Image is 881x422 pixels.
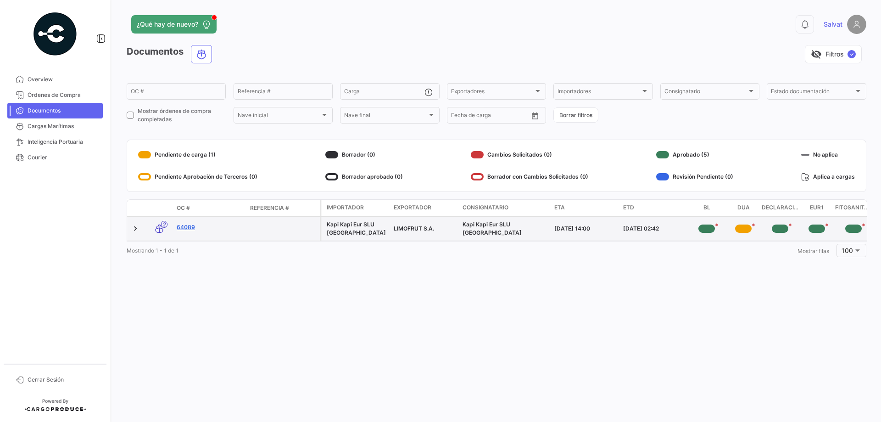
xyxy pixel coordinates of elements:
datatable-header-cell: ETA [551,200,619,216]
span: Importadores [558,90,640,96]
span: Mostrar órdenes de compra completadas [138,107,226,124]
span: Declaraciones [762,203,798,213]
div: Kapi Kapi Eur SLU [GEOGRAPHIC_DATA] [327,220,386,237]
span: Importador [327,203,364,212]
span: Salvat [824,20,842,29]
span: Nave inicial [238,113,320,120]
div: [DATE] 02:42 [623,225,685,233]
span: Exportador [394,203,431,212]
a: Courier [7,150,103,165]
div: [DATE] 14:00 [554,225,616,233]
div: Borrador aprobado (0) [325,169,403,184]
span: BL [703,203,710,213]
datatable-header-cell: Importador [321,200,390,216]
span: Overview [28,75,99,84]
div: Borrador (0) [325,147,403,162]
span: Órdenes de Compra [28,91,99,99]
datatable-header-cell: Referencia # [246,200,320,216]
span: Consignatario [463,203,508,212]
a: Overview [7,72,103,87]
span: Estado documentación [771,90,853,96]
datatable-header-cell: Consignatario [459,200,551,216]
div: Aprobado (5) [656,147,733,162]
span: DUA [737,203,750,213]
span: Mostrando 1 - 1 de 1 [127,247,178,254]
span: Documentos [28,107,99,115]
span: ETA [554,203,565,212]
div: Borrador con Cambios Solicitados (0) [471,169,588,184]
div: Revisión Pendiente (0) [656,169,733,184]
input: Hasta [474,113,511,120]
span: Exportadores [451,90,534,96]
span: Referencia # [250,204,289,212]
datatable-header-cell: Fitosanitario [835,200,872,216]
span: 100 [842,247,853,254]
input: Desde [451,113,468,120]
span: Inteligencia Portuaria [28,138,99,146]
button: Open calendar [528,109,542,123]
div: Pendiente de carga (1) [138,147,257,162]
span: Cargas Marítimas [28,122,99,130]
span: 2 [161,221,167,228]
a: Órdenes de Compra [7,87,103,103]
span: ETD [623,203,634,212]
span: ¿Qué hay de nuevo? [137,20,198,29]
datatable-header-cell: ETD [619,200,688,216]
div: Aplica a cargas [801,169,855,184]
div: Cambios Solicitados (0) [471,147,588,162]
a: Inteligencia Portuaria [7,134,103,150]
span: visibility_off [811,49,822,60]
button: Borrar filtros [553,107,598,123]
datatable-header-cell: Declaraciones [762,200,798,216]
a: 64089 [177,223,243,231]
a: Documentos [7,103,103,118]
span: Kapi Kapi Eur SLU España [463,221,522,236]
span: Consignatario [664,90,747,96]
span: ✓ [848,50,856,58]
img: placeholder-user.png [847,15,866,34]
img: powered-by.png [32,11,78,57]
span: Fitosanitario [835,203,872,213]
datatable-header-cell: EUR1 [798,200,835,216]
div: Pendiente Aprobación de Terceros (0) [138,169,257,184]
button: visibility_offFiltros✓ [805,45,862,63]
datatable-header-cell: DUA [725,200,762,216]
button: Ocean [191,45,212,63]
datatable-header-cell: Modo de Transporte [145,204,173,212]
h3: Documentos [127,45,215,63]
span: Courier [28,153,99,162]
span: Cerrar Sesión [28,376,99,384]
span: EUR1 [810,203,824,213]
div: No aplica [801,147,855,162]
button: ¿Qué hay de nuevo? [131,15,217,34]
a: Expand/Collapse Row [131,224,140,233]
a: Cargas Marítimas [7,118,103,134]
div: LIMOFRUT S.A. [394,225,455,233]
span: Nave final [344,113,427,120]
datatable-header-cell: OC # [173,200,246,216]
span: Mostrar filas [797,248,829,254]
datatable-header-cell: Exportador [390,200,459,216]
datatable-header-cell: BL [688,200,725,216]
span: OC # [177,204,190,212]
